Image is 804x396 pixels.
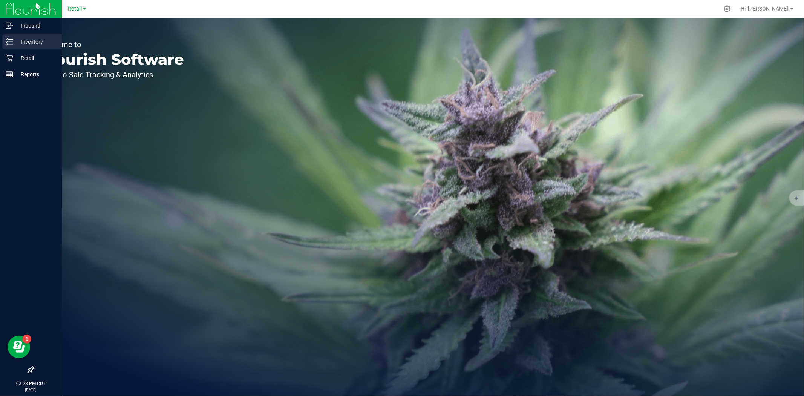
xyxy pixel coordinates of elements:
inline-svg: Inbound [6,22,13,29]
div: Manage settings [723,5,732,12]
p: Reports [13,70,58,79]
span: Retail [68,6,82,12]
p: [DATE] [3,387,58,393]
p: Inbound [13,21,58,30]
p: 03:28 PM CDT [3,380,58,387]
iframe: Resource center [8,336,30,358]
p: Retail [13,54,58,63]
iframe: Resource center unread badge [22,335,31,344]
inline-svg: Reports [6,71,13,78]
inline-svg: Inventory [6,38,13,46]
p: Seed-to-Sale Tracking & Analytics [41,71,184,78]
p: Inventory [13,37,58,46]
inline-svg: Retail [6,54,13,62]
p: Welcome to [41,41,184,48]
span: Hi, [PERSON_NAME]! [741,6,790,12]
p: Flourish Software [41,52,184,67]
